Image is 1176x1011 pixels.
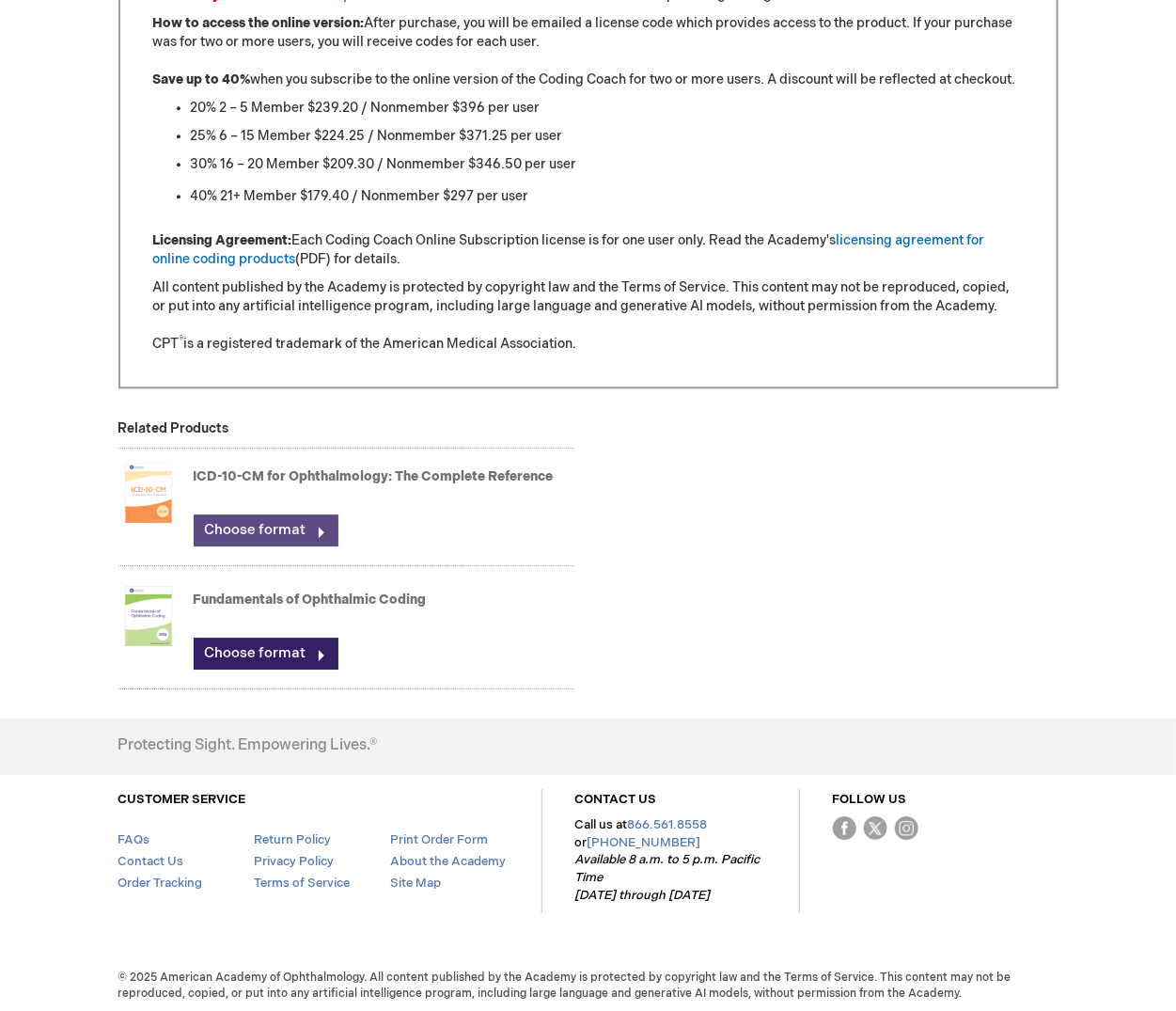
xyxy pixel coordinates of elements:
[254,876,350,891] a: Terms of Service
[191,127,1024,146] li: 25% 6 – 15 Member $224.25 / Nonmember $371.25 per user
[153,14,1024,89] p: After purchase, you will be emailed a license code which provides access to the product. If your ...
[254,854,334,869] a: Privacy Policy
[194,592,427,608] a: Fundamentals of Ophthalmic Coding
[153,71,251,87] strong: Save up to 40%
[194,514,338,546] a: Choose format
[628,817,708,832] a: 866.561.8558
[153,231,1024,269] p: Each Coding Coach Online Subscription license is for one user only. Read the Academy's (PDF) for ...
[895,816,918,840] img: instagram
[575,852,760,902] em: Available 8 a.m. to 5 p.m. Pacific Time [DATE] through [DATE]
[118,420,229,436] strong: Related Products
[118,737,378,754] h4: Protecting Sight. Empowering Lives.®
[864,816,887,840] img: Twitter
[833,816,856,840] img: Facebook
[588,835,701,850] a: [PHONE_NUMBER]
[194,468,554,484] a: ICD-10-CM for Ophthalmology: The Complete Reference
[191,155,1024,174] li: 30% 16 – 20 Member $209.30 / Nonmember $346.50 per user
[180,335,184,346] sup: ®
[104,970,1073,1002] span: © 2025 American Academy of Ophthalmology. All content published by the Academy is protected by co...
[118,832,150,847] a: FAQs
[390,876,441,891] a: Site Map
[118,455,179,530] img: ICD-10-CM for Ophthalmology: The Complete Reference
[153,232,292,248] strong: Licensing Agreement:
[118,578,179,654] img: Fundamentals of Ophthalmic Coding
[118,876,203,891] a: Order Tracking
[254,832,331,847] a: Return Policy
[191,99,1024,118] li: 20% 2 – 5 Member $239.20 / Nonmember $396 per user
[191,183,1024,208] li: 40% 21+ Member $179.40 / Nonmember $297 per user
[390,832,488,847] a: Print Order Form
[153,232,985,267] a: licensing agreement for online coding products
[153,278,1024,354] p: All content published by the Academy is protected by copyright law and the Terms of Service. This...
[153,15,365,31] strong: How to access the online version:
[833,792,907,807] a: FOLLOW US
[575,792,657,807] a: CONTACT US
[390,854,506,869] a: About the Academy
[575,816,766,904] p: Call us at or
[194,638,338,670] a: Choose format
[118,792,246,807] a: CUSTOMER SERVICE
[118,854,184,869] a: Contact Us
